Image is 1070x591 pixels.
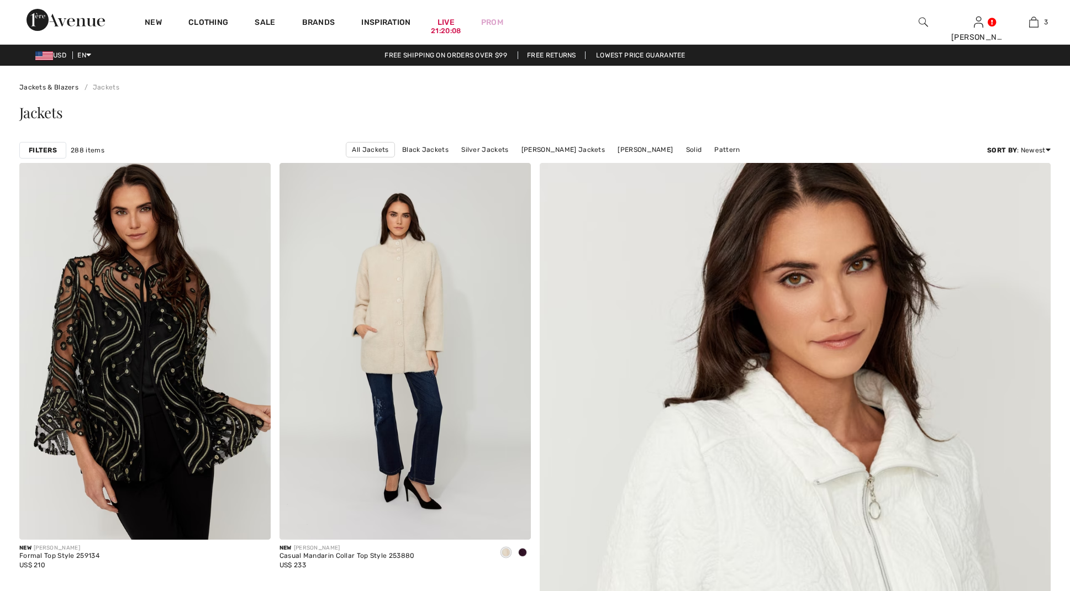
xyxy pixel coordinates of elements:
a: Sale [255,18,275,29]
a: Clothing [188,18,228,29]
span: Jackets [19,103,62,122]
a: All Jackets [346,142,394,157]
a: 3 [1006,15,1061,29]
div: Champagne [498,544,514,562]
a: Lowest Price Guarantee [587,51,694,59]
a: Live21:20:08 [438,17,455,28]
span: 288 items [71,145,104,155]
a: [PERSON_NAME] Jackets [516,143,610,157]
a: Sign In [974,17,983,27]
a: Solid [681,143,708,157]
div: [PERSON_NAME] [951,31,1005,43]
div: 21:20:08 [431,26,461,36]
img: Casual Mandarin Collar Top Style 253880. Champagne [280,163,531,540]
img: 1ère Avenue [27,9,105,31]
a: Jackets [80,83,119,91]
img: US Dollar [35,51,53,60]
a: Free Returns [518,51,586,59]
div: [PERSON_NAME] [280,544,415,552]
img: My Bag [1029,15,1039,29]
span: US$ 233 [280,561,306,569]
a: Prom [481,17,503,28]
img: My Info [974,15,983,29]
a: [PERSON_NAME] [612,143,678,157]
img: search the website [919,15,928,29]
div: Casual Mandarin Collar Top Style 253880 [280,552,415,560]
a: Black Jackets [397,143,454,157]
div: : Newest [987,145,1051,155]
span: 3 [1044,17,1048,27]
img: Formal Top Style 259134. Black/Gold [19,163,271,540]
span: USD [35,51,71,59]
a: Brands [302,18,335,29]
div: Formal Top Style 259134 [19,552,99,560]
div: Plum [514,544,531,562]
a: Pattern [709,143,745,157]
strong: Sort By [987,146,1017,154]
a: Free shipping on orders over $99 [376,51,516,59]
span: New [280,545,292,551]
strong: Filters [29,145,57,155]
div: [PERSON_NAME] [19,544,99,552]
span: EN [77,51,91,59]
a: New [145,18,162,29]
a: Jackets & Blazers [19,83,78,91]
a: Silver Jackets [456,143,514,157]
span: Inspiration [361,18,410,29]
span: US$ 210 [19,561,45,569]
span: New [19,545,31,551]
